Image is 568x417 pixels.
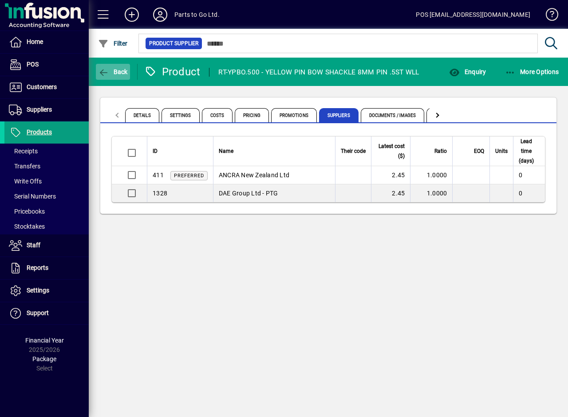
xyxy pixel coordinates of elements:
span: Package [32,355,56,362]
span: Back [98,68,128,75]
a: Reports [4,257,89,279]
span: Enquiry [449,68,486,75]
td: 0 [513,184,545,202]
span: POS [27,61,39,68]
button: Enquiry [447,64,488,80]
span: More Options [505,68,559,75]
button: Profile [146,7,174,23]
a: Serial Numbers [4,189,89,204]
span: Staff [27,242,40,249]
span: Documents / Images [361,108,425,122]
td: 2.45 [371,184,410,202]
a: Pricebooks [4,204,89,219]
span: Promotions [271,108,317,122]
a: Receipts [4,144,89,159]
button: More Options [503,64,561,80]
div: Parts to Go Ltd. [174,8,220,22]
button: Filter [96,35,130,51]
span: Financial Year [25,337,64,344]
span: Settings [162,108,200,122]
a: Settings [4,280,89,302]
a: Knowledge Base [539,2,557,31]
span: Support [27,309,49,316]
span: ID [153,146,158,156]
span: Ratio [434,146,447,156]
span: Settings [27,287,49,294]
span: Name [219,146,233,156]
a: Write Offs [4,174,89,189]
div: RT-YPBO.500 - YELLOW PIN BOW SHACKLE 8MM PIN .5ST WLL [218,65,419,79]
span: Product Supplier [149,39,198,48]
span: EOQ [474,146,484,156]
span: Home [27,38,43,45]
span: Reports [27,264,48,271]
a: Stocktakes [4,219,89,234]
span: Transfers [9,163,40,170]
span: Lead time (days) [519,136,534,166]
td: 1.0000 [410,184,452,202]
span: Pricing [235,108,269,122]
span: Serial Numbers [9,193,56,200]
button: Back [96,64,130,80]
a: Support [4,302,89,324]
span: Customers [27,83,57,90]
span: Suppliers [27,106,52,113]
span: Filter [98,40,128,47]
span: Units [495,146,508,156]
div: 1328 [153,189,167,198]
span: Stocktakes [9,223,45,230]
a: Transfers [4,159,89,174]
div: Product [144,65,201,79]
span: Pricebooks [9,208,45,215]
td: 2.45 [371,166,410,184]
app-page-header-button: Back [89,64,138,80]
span: Their code [341,146,366,156]
span: Suppliers [319,108,359,122]
td: ANCRA New Zealand Ltd [213,166,335,184]
span: Custom Fields [426,108,476,122]
a: Suppliers [4,99,89,121]
div: 411 [153,171,164,180]
div: POS [EMAIL_ADDRESS][DOMAIN_NAME] [416,8,530,22]
button: Add [118,7,146,23]
span: Details [125,108,159,122]
span: Receipts [9,148,38,155]
span: Products [27,129,52,136]
a: Home [4,31,89,53]
td: 1.0000 [410,166,452,184]
td: DAE Group Ltd - PTG [213,184,335,202]
a: Customers [4,76,89,98]
a: POS [4,54,89,76]
td: 0 [513,166,545,184]
span: Costs [202,108,233,122]
span: Preferred [174,173,204,179]
span: Write Offs [9,178,42,185]
a: Staff [4,234,89,257]
span: Latest cost ($) [377,141,405,161]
